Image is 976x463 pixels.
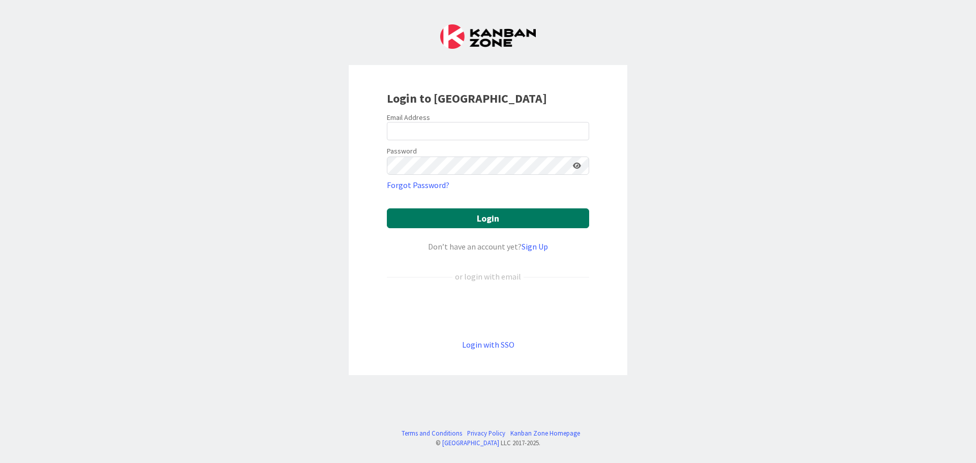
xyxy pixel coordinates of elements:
label: Email Address [387,113,430,122]
img: Kanban Zone [440,24,536,49]
a: Terms and Conditions [402,428,462,438]
iframe: Sign in with Google Button [382,299,594,322]
a: Sign Up [522,241,548,252]
div: or login with email [452,270,524,283]
a: Forgot Password? [387,179,449,191]
a: [GEOGRAPHIC_DATA] [442,439,499,447]
b: Login to [GEOGRAPHIC_DATA] [387,90,547,106]
div: © LLC 2017- 2025 . [396,438,580,448]
a: Login with SSO [462,339,514,350]
div: Don’t have an account yet? [387,240,589,253]
label: Password [387,146,417,157]
a: Kanban Zone Homepage [510,428,580,438]
button: Login [387,208,589,228]
a: Privacy Policy [467,428,505,438]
